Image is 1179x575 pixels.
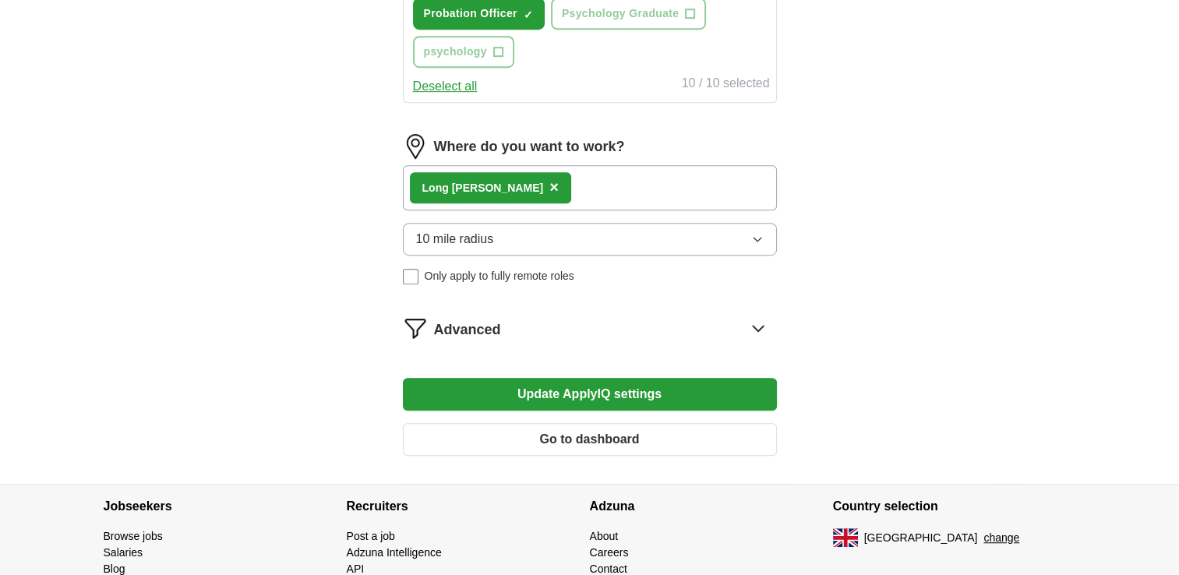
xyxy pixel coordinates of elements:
[434,319,501,340] span: Advanced
[833,528,858,547] img: UK flag
[416,230,494,249] span: 10 mile radius
[104,546,143,559] a: Salaries
[549,178,559,196] span: ×
[403,134,428,159] img: location.png
[590,563,627,575] a: Contact
[424,44,487,60] span: psychology
[403,223,777,256] button: 10 mile radius
[403,378,777,411] button: Update ApplyIQ settings
[524,9,533,21] span: ✓
[347,563,365,575] a: API
[833,485,1076,528] h4: Country selection
[104,563,125,575] a: Blog
[864,530,978,546] span: [GEOGRAPHIC_DATA]
[590,546,629,559] a: Careers
[983,530,1019,546] button: change
[562,5,680,22] span: Psychology Graduate
[403,316,428,340] img: filter
[682,74,770,96] div: 10 / 10 selected
[413,36,514,68] button: psychology
[549,176,559,199] button: ×
[403,423,777,456] button: Go to dashboard
[347,530,395,542] a: Post a job
[434,136,625,157] label: Where do you want to work?
[424,5,517,22] span: Probation Officer
[422,180,544,196] div: Long [PERSON_NAME]
[403,269,418,284] input: Only apply to fully remote roles
[413,77,478,96] button: Deselect all
[425,268,574,284] span: Only apply to fully remote roles
[104,530,163,542] a: Browse jobs
[590,530,619,542] a: About
[347,546,442,559] a: Adzuna Intelligence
